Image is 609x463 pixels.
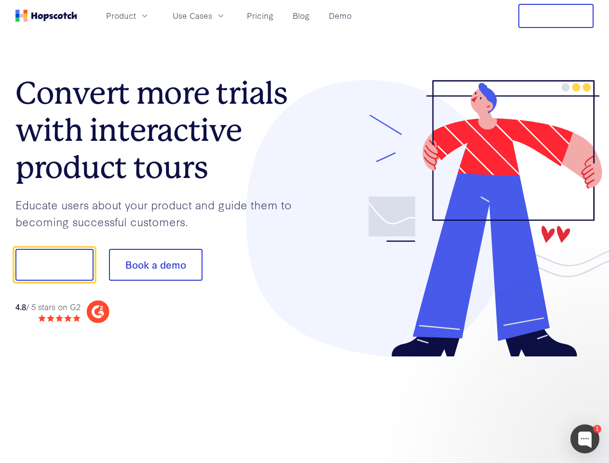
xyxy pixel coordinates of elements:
p: Educate users about your product and guide them to becoming successful customers. [15,196,305,230]
a: Blog [289,8,313,24]
h1: Convert more trials with interactive product tours [15,75,305,186]
div: 1 [593,425,601,433]
a: Home [15,10,77,22]
button: Book a demo [109,249,203,281]
span: Product [106,10,136,22]
button: Show me! [15,249,94,281]
div: / 5 stars on G2 [15,301,81,313]
button: Use Cases [167,8,231,24]
button: Product [100,8,155,24]
a: Demo [325,8,355,24]
a: Pricing [243,8,277,24]
span: Use Cases [173,10,212,22]
button: Free Trial [518,4,594,28]
strong: 4.8 [15,301,26,312]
